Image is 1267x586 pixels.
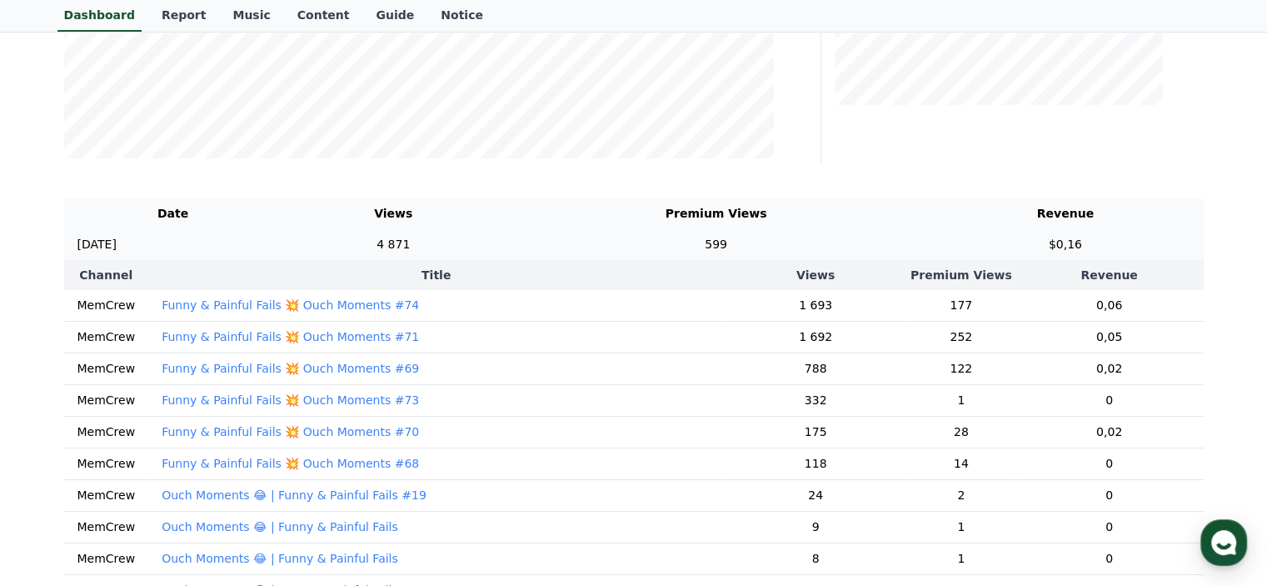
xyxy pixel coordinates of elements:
[1015,448,1204,479] td: 0
[907,353,1015,384] td: 122
[1015,384,1204,416] td: 0
[724,384,907,416] td: 332
[64,479,149,511] td: MemCrew
[907,321,1015,353] td: 252
[1015,260,1204,290] th: Revenue
[724,321,907,353] td: 1 692
[724,479,907,511] td: 24
[162,360,419,377] button: Funny & Painful Fails 💥 Ouch Moments #69
[927,229,1203,260] td: $0,16
[162,423,419,440] button: Funny & Painful Fails 💥 Ouch Moments #70
[1015,353,1204,384] td: 0,02
[64,321,149,353] td: MemCrew
[724,353,907,384] td: 788
[724,511,907,543] td: 9
[724,543,907,574] td: 8
[5,448,110,489] a: Home
[907,511,1015,543] td: 1
[505,229,927,260] td: 599
[724,260,907,290] th: Views
[42,473,72,486] span: Home
[247,473,287,486] span: Settings
[282,229,505,260] td: 4 871
[162,455,419,472] button: Funny & Painful Fails 💥 Ouch Moments #68
[162,392,419,408] button: Funny & Painful Fails 💥 Ouch Moments #73
[907,384,1015,416] td: 1
[907,479,1015,511] td: 2
[148,260,724,290] th: Title
[215,448,320,489] a: Settings
[64,448,149,479] td: MemCrew
[64,416,149,448] td: MemCrew
[64,290,149,322] td: MemCrew
[64,511,149,543] td: MemCrew
[64,260,149,290] th: Channel
[724,416,907,448] td: 175
[1015,511,1204,543] td: 0
[1015,290,1204,322] td: 0,06
[1015,479,1204,511] td: 0
[162,487,426,503] button: Ouch Moments 😂 | Funny & Painful Fails #19
[907,260,1015,290] th: Premium Views
[162,518,398,535] button: Ouch Moments 😂 | Funny & Painful Fails
[162,297,419,313] button: Funny & Painful Fails 💥 Ouch Moments #74
[162,328,419,345] button: Funny & Painful Fails 💥 Ouch Moments #71
[1015,543,1204,574] td: 0
[907,448,1015,479] td: 14
[505,198,927,229] th: Premium Views
[162,550,398,567] button: Ouch Moments 😂 | Funny & Painful Fails
[927,198,1203,229] th: Revenue
[907,416,1015,448] td: 28
[724,290,907,322] td: 1 693
[64,353,149,384] td: MemCrew
[282,198,505,229] th: Views
[110,448,215,489] a: Messages
[138,473,187,487] span: Messages
[64,198,282,229] th: Date
[1015,416,1204,448] td: 0,02
[64,543,149,574] td: MemCrew
[1015,321,1204,353] td: 0,05
[724,448,907,479] td: 118
[64,384,149,416] td: MemCrew
[907,543,1015,574] td: 1
[907,290,1015,322] td: 177
[77,236,117,253] p: [DATE]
